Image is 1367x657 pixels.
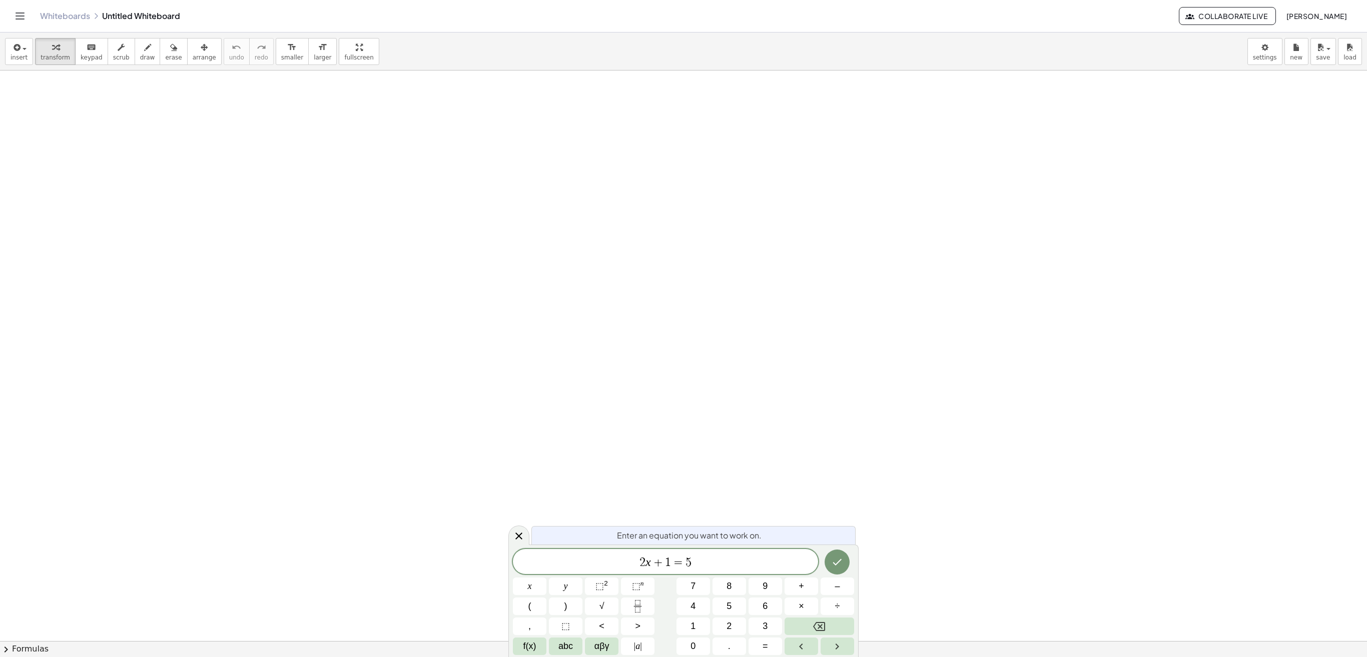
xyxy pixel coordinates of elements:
[1310,38,1336,65] button: save
[785,637,818,655] button: Left arrow
[785,577,818,595] button: Plus
[564,599,567,613] span: )
[835,579,840,593] span: –
[1316,54,1330,61] span: save
[749,617,782,635] button: 3
[1187,11,1267,20] span: Collaborate Live
[113,54,130,61] span: scrub
[785,597,818,615] button: Times
[249,38,274,65] button: redoredo
[232,41,241,53] i: undo
[187,38,222,65] button: arrange
[640,641,642,651] span: |
[634,641,636,651] span: |
[763,619,768,633] span: 3
[81,54,103,61] span: keypad
[564,579,568,593] span: y
[344,54,373,61] span: fullscreen
[549,597,582,615] button: )
[1343,54,1356,61] span: load
[821,577,854,595] button: Minus
[308,38,337,65] button: format_sizelarger
[75,38,108,65] button: keyboardkeypad
[799,579,804,593] span: +
[825,549,850,574] button: Done
[1179,7,1276,25] button: Collaborate Live
[1290,54,1302,61] span: new
[651,556,665,568] span: +
[549,637,582,655] button: Alphabet
[594,639,609,653] span: αβγ
[160,38,187,65] button: erase
[318,41,327,53] i: format_size
[1278,7,1355,25] button: [PERSON_NAME]
[713,597,746,615] button: 5
[1247,38,1282,65] button: settings
[87,41,96,53] i: keyboard
[5,38,33,65] button: insert
[135,38,161,65] button: draw
[12,8,28,24] button: Toggle navigation
[727,579,732,593] span: 8
[691,599,696,613] span: 4
[799,599,804,613] span: ×
[528,619,531,633] span: ,
[140,54,155,61] span: draw
[691,579,696,593] span: 7
[645,555,651,568] var: x
[108,38,135,65] button: scrub
[632,581,640,591] span: ⬚
[691,619,696,633] span: 1
[276,38,309,65] button: format_sizesmaller
[193,54,216,61] span: arrange
[621,637,654,655] button: Absolute value
[676,637,710,655] button: 0
[763,639,768,653] span: =
[835,599,840,613] span: ÷
[621,597,654,615] button: Fraction
[229,54,244,61] span: undo
[599,599,604,613] span: √
[691,639,696,653] span: 0
[41,54,70,61] span: transform
[617,529,762,541] span: Enter an equation you want to work on.
[561,619,570,633] span: ⬚
[513,577,546,595] button: x
[1284,38,1308,65] button: new
[676,617,710,635] button: 1
[785,617,854,635] button: Backspace
[821,637,854,655] button: Right arrow
[255,54,268,61] span: redo
[1253,54,1277,61] span: settings
[727,599,732,613] span: 5
[676,577,710,595] button: 7
[604,579,608,587] sup: 2
[549,577,582,595] button: y
[621,577,654,595] button: Superscript
[1286,11,1347,20] span: [PERSON_NAME]
[763,579,768,593] span: 9
[281,54,303,61] span: smaller
[763,599,768,613] span: 6
[585,577,618,595] button: Squared
[585,597,618,615] button: Square root
[549,617,582,635] button: Placeholder
[640,579,644,587] sup: n
[749,577,782,595] button: 9
[599,619,604,633] span: <
[339,38,379,65] button: fullscreen
[558,639,573,653] span: abc
[665,556,671,568] span: 1
[35,38,76,65] button: transform
[528,579,532,593] span: x
[749,597,782,615] button: 6
[621,617,654,635] button: Greater than
[585,617,618,635] button: Less than
[257,41,266,53] i: redo
[634,639,642,653] span: a
[713,617,746,635] button: 2
[523,639,536,653] span: f(x)
[1338,38,1362,65] button: load
[728,639,731,653] span: .
[686,556,692,568] span: 5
